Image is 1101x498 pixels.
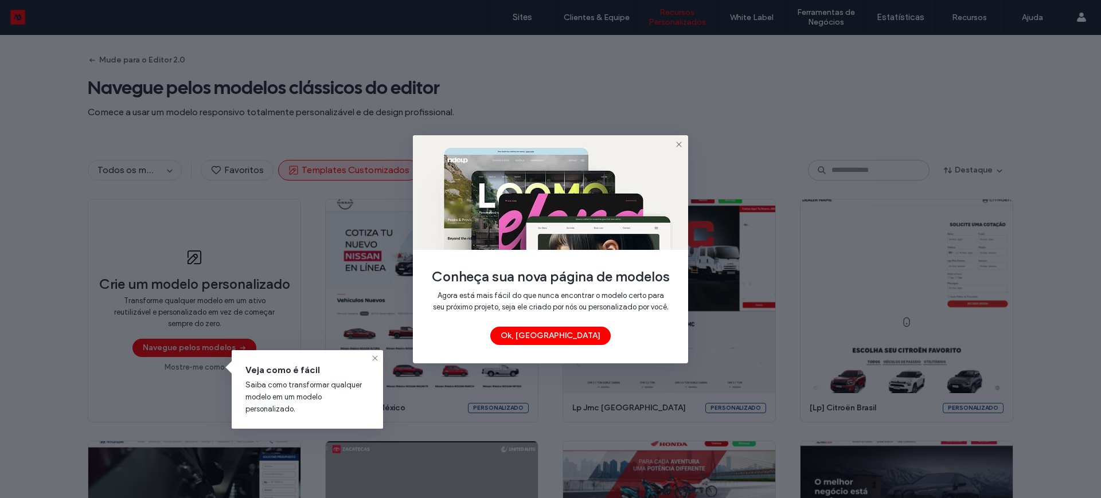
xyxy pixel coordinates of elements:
span: Veja como é fácil [245,364,369,377]
span: Saiba como transformar qualquer modelo em um modelo personalizado. [245,381,362,413]
button: Ok, [GEOGRAPHIC_DATA] [490,327,611,345]
span: Agora está mais fácil do que nunca encontrar o modelo certo para seu próximo projeto, seja ele cr... [431,290,670,313]
span: Conheça sua nova página de modelos [431,268,670,285]
img: templates_page_announcement.jpg [413,135,688,250]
